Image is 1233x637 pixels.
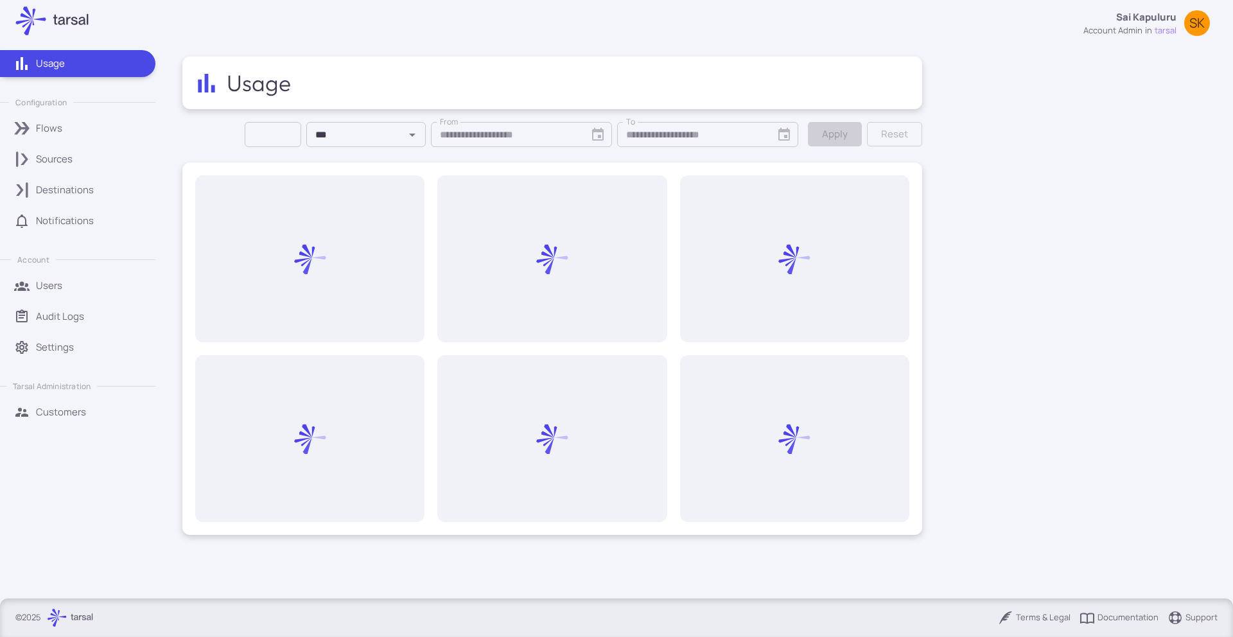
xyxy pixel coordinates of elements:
[36,279,62,293] p: Users
[36,152,73,166] p: Sources
[36,310,84,324] p: Audit Logs
[1116,10,1176,24] p: Sai Kapuluru
[15,611,41,624] p: © 2025
[227,69,293,96] h2: Usage
[36,57,65,71] p: Usage
[17,254,49,265] p: Account
[867,122,922,146] button: Reset
[626,116,635,128] label: To
[778,243,810,275] img: Loading...
[36,405,86,419] p: Customers
[36,121,62,135] p: Flows
[1189,17,1205,30] span: SK
[15,97,67,108] p: Configuration
[1083,24,1142,37] div: account admin
[808,122,862,146] button: Apply
[536,243,568,275] img: Loading...
[13,381,91,392] p: Tarsal Administration
[1167,610,1218,625] a: Support
[294,423,326,455] img: Loading...
[998,610,1071,625] a: Terms & Legal
[403,126,421,144] button: Open
[1155,24,1176,37] span: tarsal
[294,243,326,275] img: Loading...
[1080,610,1159,625] a: Documentation
[36,214,94,228] p: Notifications
[536,423,568,455] img: Loading...
[778,423,810,455] img: Loading...
[1145,24,1152,37] span: in
[36,340,74,354] p: Settings
[440,116,459,128] label: From
[1076,5,1218,42] button: Sai Kapuluruaccount adminintarsalSK
[36,183,94,197] p: Destinations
